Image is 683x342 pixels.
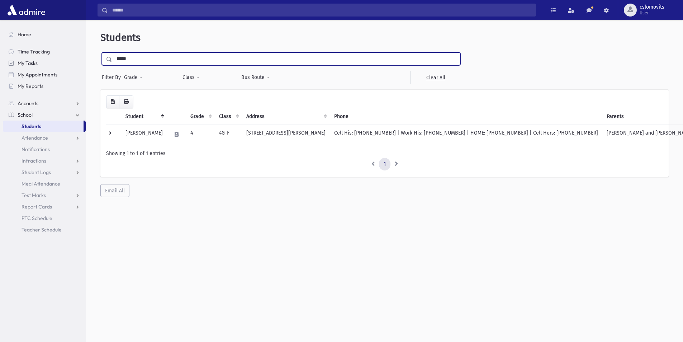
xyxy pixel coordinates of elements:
a: Test Marks [3,189,86,201]
a: Home [3,29,86,40]
td: [PERSON_NAME] [121,125,167,144]
a: Teacher Schedule [3,224,86,235]
button: CSV [106,95,119,108]
span: Meal Attendance [22,181,60,187]
th: Class: activate to sort column ascending [215,108,242,125]
td: [STREET_ADDRESS][PERSON_NAME] [242,125,330,144]
a: Notifications [3,144,86,155]
span: Teacher Schedule [22,226,62,233]
a: Student Logs [3,167,86,178]
a: Clear All [411,71,460,84]
button: Print [119,95,133,108]
span: Home [18,31,31,38]
div: Showing 1 to 1 of 1 entries [106,150,663,157]
a: Meal Attendance [3,178,86,189]
th: Grade: activate to sort column ascending [186,108,215,125]
span: Report Cards [22,203,52,210]
button: Grade [124,71,143,84]
a: School [3,109,86,121]
span: Filter By [102,74,124,81]
span: Notifications [22,146,50,153]
td: Cell His: [PHONE_NUMBER] | Work His: [PHONE_NUMBER] | HOME: [PHONE_NUMBER] | Cell Hers: [PHONE_NU... [330,125,602,144]
a: Report Cards [3,201,86,212]
span: Attendance [22,135,48,141]
a: 1 [379,158,390,171]
span: My Reports [18,83,43,89]
th: Student: activate to sort column descending [121,108,167,125]
span: My Appointments [18,71,57,78]
a: PTC Schedule [3,212,86,224]
a: Attendance [3,132,86,144]
a: Students [3,121,84,132]
span: Infractions [22,158,46,164]
span: School [18,112,33,118]
button: Bus Route [241,71,270,84]
span: Student Logs [22,169,51,175]
span: Time Tracking [18,48,50,55]
span: My Tasks [18,60,38,66]
span: Test Marks [22,192,46,198]
span: Accounts [18,100,38,107]
input: Search [108,4,536,17]
button: Class [182,71,200,84]
a: Infractions [3,155,86,167]
span: cslomovits [640,4,664,10]
a: Time Tracking [3,46,86,57]
span: User [640,10,664,16]
button: Email All [100,184,129,197]
td: 4G-F [215,125,242,144]
img: AdmirePro [6,3,47,17]
a: My Appointments [3,69,86,80]
a: My Reports [3,80,86,92]
a: My Tasks [3,57,86,69]
span: Students [22,123,41,130]
th: Address: activate to sort column ascending [242,108,330,125]
th: Phone [330,108,602,125]
span: Students [100,32,141,43]
a: Accounts [3,98,86,109]
span: PTC Schedule [22,215,52,221]
td: 4 [186,125,215,144]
